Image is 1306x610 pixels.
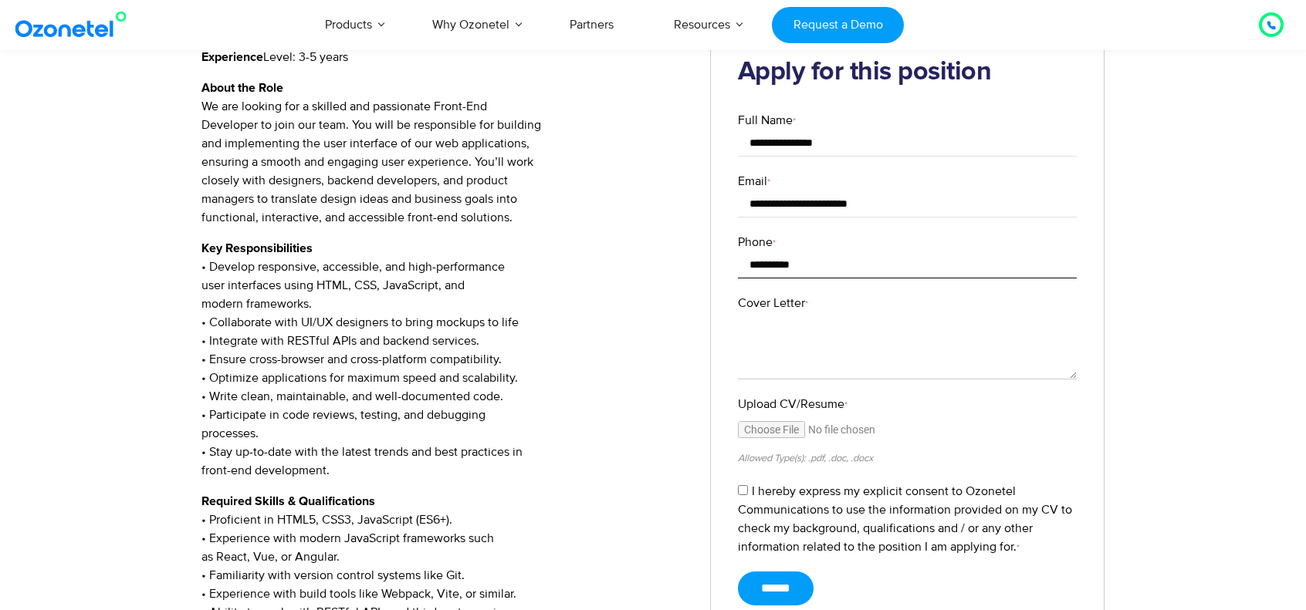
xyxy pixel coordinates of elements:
p: We are looking for a skilled and passionate Front-End Developer to join our team. You will be res... [201,79,687,227]
p: • Develop responsive, accessible, and high-performance user interfaces using HTML, CSS, JavaScrip... [201,239,687,480]
label: Phone [738,233,1078,251]
h2: Apply for this position [738,57,1078,88]
strong: Required Skills & Qualifications [201,495,375,507]
label: Cover Letter [738,294,1078,312]
small: Allowed Type(s): .pdf, .doc, .docx [738,452,873,464]
strong: Key Responsibilities [201,242,313,254]
strong: About the Role [201,82,283,94]
strong: Experience [201,51,263,63]
a: Request a Demo [772,7,904,43]
label: Upload CV/Resume [738,395,1078,413]
label: Email [738,172,1078,190]
label: Full Name [738,111,1078,130]
label: I hereby express my explicit consent to Ozonetel Communications to use the information provided o... [738,484,1072,554]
